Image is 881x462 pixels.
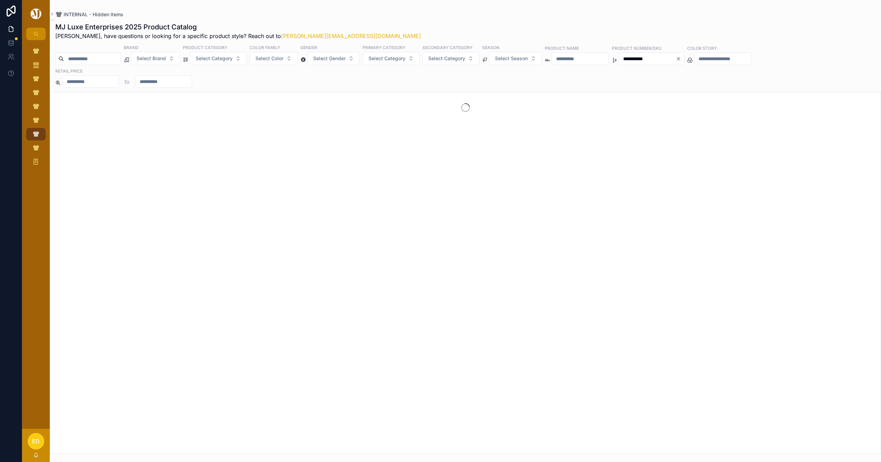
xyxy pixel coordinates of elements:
[137,55,166,62] span: Select Brand
[29,8,43,19] img: App logo
[183,44,227,50] label: Product Category
[428,55,465,62] span: Select Category
[422,44,472,50] label: Secondary Category
[687,45,717,51] label: Color Story
[250,44,280,50] label: Color Family
[124,44,139,50] label: Brand
[482,44,499,50] label: Season
[489,52,542,65] button: Select Button
[55,68,83,74] label: Retail Price
[422,52,479,65] button: Select Button
[196,55,233,62] span: Select Category
[190,52,247,65] button: Select Button
[255,55,283,62] span: Select Color
[32,437,40,445] span: ED
[307,52,360,65] button: Select Button
[363,44,405,50] label: Primary Category
[495,55,528,62] span: Select Season
[22,40,50,177] div: scrollable content
[676,56,684,62] button: Clear
[131,52,180,65] button: Select Button
[363,52,420,65] button: Select Button
[124,77,130,86] p: to
[545,45,579,51] label: Product Name
[55,11,123,18] a: INTERNAL - Hidden Items
[250,52,298,65] button: Select Button
[55,32,421,40] span: [PERSON_NAME], have questions or looking for a specific product style? Reach out to
[612,45,662,51] label: Product Number/SKU
[313,55,346,62] span: Select Gender
[64,11,123,18] span: INTERNAL - Hidden Items
[300,44,317,50] label: Gender
[55,22,421,32] h1: MJ Luxe Enterprises 2025 Product Catalog
[368,55,405,62] span: Select Category
[281,33,421,39] a: [PERSON_NAME][EMAIL_ADDRESS][DOMAIN_NAME]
